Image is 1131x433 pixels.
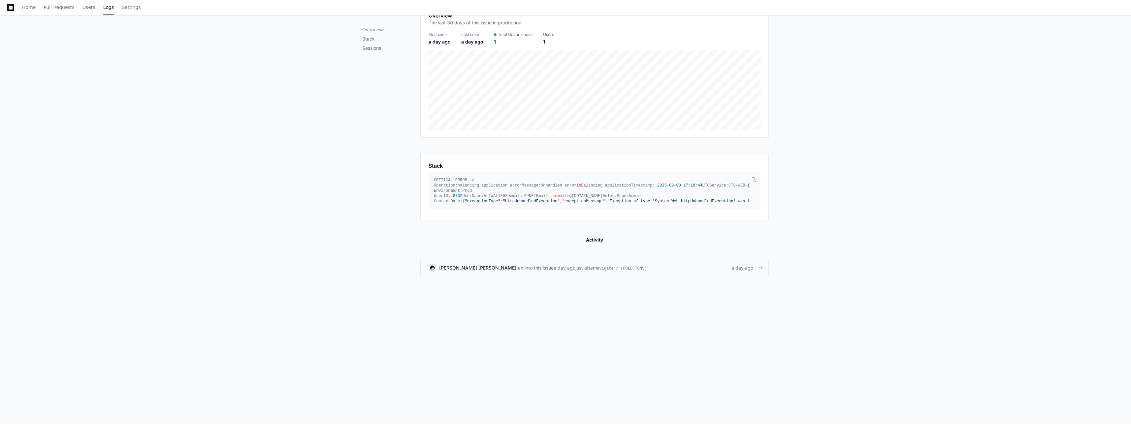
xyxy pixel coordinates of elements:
div: Last seen [461,32,483,37]
span: Total Occurrences [498,32,533,37]
span: - [467,178,469,183]
span: Activity [582,236,607,244]
span: 202 [657,183,664,188]
span: Logs [103,5,114,9]
div: a day ago [461,39,483,45]
a: [PERSON_NAME] [PERSON_NAME]ran into this issuea day agojust afterNavigate / (HOLD TONS)a day ago [420,260,769,276]
span: 8702 [453,194,463,198]
span: "exceptionMessage" [562,199,605,204]
span: 17 [683,183,688,188]
span: Environment: [434,188,462,193]
span: <email> [553,194,569,198]
div: First seen [429,32,451,37]
span: 44 [697,183,702,188]
span: Name: [472,194,484,198]
p: The last 30 days of this issue in production. [429,19,523,26]
div: 1 [494,39,533,45]
div: CRITICAL ERROR balancing_application_error Unhandled error Balancing application 5- 9- : : UTC CT... [434,178,750,204]
span: "Exception of type 'System.Web.HttpUnhandledException' was thrown." [607,199,766,204]
p: Sessions [362,45,420,51]
span: Timestamp: [631,183,655,188]
span: Pull Requests [44,5,74,9]
span: Navigate / (HOLD TONS) [595,266,647,272]
span: ran into this issue [516,265,554,271]
span: 0 [669,183,671,188]
h1: Stack [429,162,443,170]
span: 08 [676,183,681,188]
span: Message: [522,183,541,188]
h1: Overview [429,12,523,19]
a: [PERSON_NAME] [PERSON_NAME] [439,265,516,271]
div: 1 [543,39,554,45]
span: Settings [122,5,141,9]
span: -> [469,178,474,183]
app-pz-page-link-header: Overview [429,12,760,30]
p: Stack [362,36,420,42]
span: a day ago [731,265,753,271]
span: Home [22,5,36,9]
span: 18 [691,183,695,188]
span: Data: [450,199,462,204]
span: in [576,183,581,188]
p: Overview [362,26,420,33]
span: Users [82,5,95,9]
img: 15.svg [429,265,436,271]
div: a day ago [429,39,451,45]
span: Roles: [602,194,617,198]
span: Operation: [434,183,458,188]
div: Users [543,32,554,37]
span: Domain: [507,194,524,198]
app-pz-page-link-header: Stack [429,162,760,170]
div: just after [575,265,647,271]
span: "exceptionType" [465,199,501,204]
span: "HttpUnhandledException" [503,199,560,204]
span: Service: [709,183,728,188]
span: Email: [536,194,550,198]
span: ID: [443,194,451,198]
div: a day ago [554,265,575,271]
